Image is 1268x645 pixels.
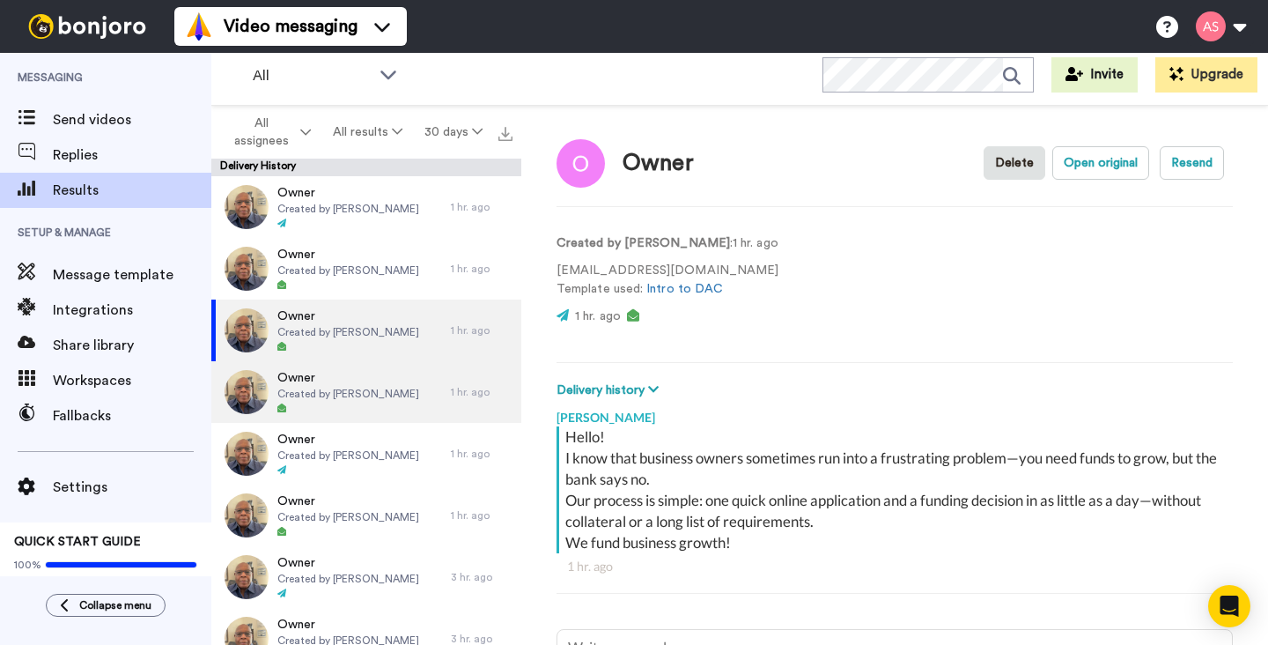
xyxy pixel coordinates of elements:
[646,283,723,295] a: Intro to DAC
[211,159,521,176] div: Delivery History
[225,308,269,352] img: a7ef6aaa-e058-434c-8ff8-a0c6262089ae-thumb.jpg
[46,594,166,617] button: Collapse menu
[277,449,419,463] span: Created by [PERSON_NAME]
[225,185,269,229] img: 6b58f748-d004-4a28-8267-bcd06001d220-thumb.jpg
[253,65,371,86] span: All
[557,400,1233,426] div: [PERSON_NAME]
[211,238,521,300] a: OwnerCreated by [PERSON_NAME]1 hr. ago
[1155,57,1257,93] button: Upgrade
[277,510,419,524] span: Created by [PERSON_NAME]
[211,546,521,608] a: OwnerCreated by [PERSON_NAME]3 hr. ago
[413,116,493,148] button: 30 days
[277,616,419,634] span: Owner
[277,202,419,216] span: Created by [PERSON_NAME]
[1160,146,1224,180] button: Resend
[277,572,419,586] span: Created by [PERSON_NAME]
[277,493,419,510] span: Owner
[211,300,521,361] a: OwnerCreated by [PERSON_NAME]1 hr. ago
[277,387,419,401] span: Created by [PERSON_NAME]
[557,237,730,249] strong: Created by [PERSON_NAME]
[277,325,419,339] span: Created by [PERSON_NAME]
[53,180,211,201] span: Results
[53,477,211,498] span: Settings
[211,176,521,238] a: OwnerCreated by [PERSON_NAME]1 hr. ago
[451,385,512,399] div: 1 hr. ago
[557,234,778,253] p: : 1 hr. ago
[185,12,213,41] img: vm-color.svg
[575,310,621,322] span: 1 hr. ago
[225,432,269,476] img: 684a9605-6f77-45ff-9603-7a951f17a6ab-thumb.jpg
[451,508,512,523] div: 1 hr. ago
[79,598,151,612] span: Collapse menu
[53,145,211,166] span: Replies
[623,151,694,176] div: Owner
[225,247,269,291] img: 91460c4d-49af-4cbf-ad25-b85d206d392b-thumb.jpg
[451,447,512,461] div: 1 hr. ago
[53,300,211,321] span: Integrations
[557,381,664,400] button: Delivery history
[277,263,419,278] span: Created by [PERSON_NAME]
[565,426,1228,553] div: Hello! I know that business owners sometimes run into a frustrating problem—you need funds to gro...
[498,127,512,141] img: export.svg
[322,116,414,148] button: All results
[277,431,419,449] span: Owner
[211,485,521,546] a: OwnerCreated by [PERSON_NAME]1 hr. ago
[1208,585,1250,627] div: Open Intercom Messenger
[53,264,211,285] span: Message template
[1051,57,1138,93] button: Invite
[277,184,419,202] span: Owner
[451,323,512,337] div: 1 hr. ago
[215,107,322,157] button: All assignees
[493,119,518,145] button: Export all results that match these filters now.
[53,370,211,391] span: Workspaces
[21,14,153,39] img: bj-logo-header-white.svg
[451,200,512,214] div: 1 hr. ago
[225,555,269,599] img: 3d36a1f3-e602-4766-8986-1bca7d854588-thumb.jpg
[1052,146,1149,180] button: Open original
[14,558,41,572] span: 100%
[451,262,512,276] div: 1 hr. ago
[211,423,521,485] a: OwnerCreated by [PERSON_NAME]1 hr. ago
[277,369,419,387] span: Owner
[567,558,1222,575] div: 1 hr. ago
[53,405,211,426] span: Fallbacks
[14,536,141,548] span: QUICK START GUIDE
[277,308,419,325] span: Owner
[225,493,269,537] img: 642bca0a-3a95-4a0a-a18e-8b712b9e31bb-thumb.jpg
[211,361,521,423] a: OwnerCreated by [PERSON_NAME]1 hr. ago
[53,109,211,130] span: Send videos
[224,14,358,39] span: Video messaging
[277,246,419,263] span: Owner
[225,370,269,414] img: 153f9eeb-09c5-4c6f-a71d-63853ffd7474-thumb.jpg
[53,335,211,356] span: Share library
[557,262,778,299] p: [EMAIL_ADDRESS][DOMAIN_NAME] Template used:
[225,115,297,150] span: All assignees
[277,554,419,572] span: Owner
[557,139,605,188] img: Image of Owner
[451,570,512,584] div: 3 hr. ago
[984,146,1045,180] button: Delete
